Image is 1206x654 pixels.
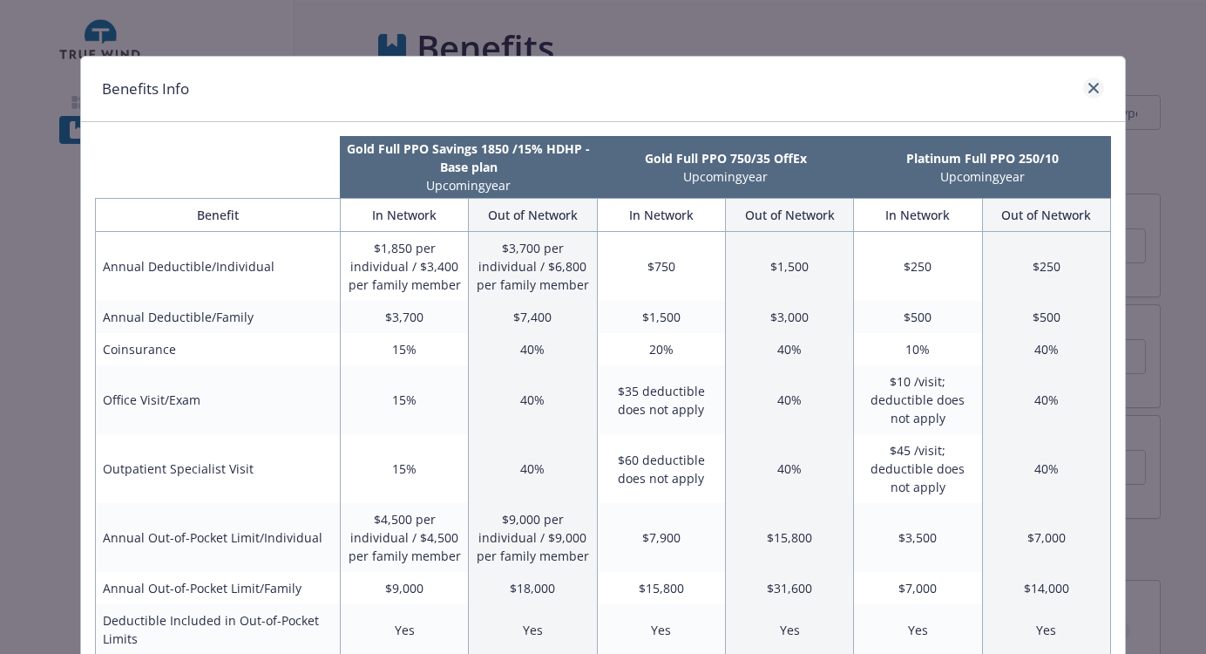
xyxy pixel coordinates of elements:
[725,333,853,365] td: 40%
[982,434,1110,503] td: 40%
[597,572,725,604] td: $15,800
[854,333,982,365] td: 10%
[725,434,853,503] td: 40%
[340,232,468,302] td: $1,850 per individual / $3,400 per family member
[340,365,468,434] td: 15%
[469,365,597,434] td: 40%
[854,199,982,232] th: In Network
[469,503,597,572] td: $9,000 per individual / $9,000 per family member
[854,301,982,333] td: $500
[340,199,468,232] th: In Network
[1083,78,1104,99] a: close
[469,232,597,302] td: $3,700 per individual / $6,800 per family member
[469,333,597,365] td: 40%
[597,301,725,333] td: $1,500
[343,176,593,194] p: Upcoming year
[597,434,725,503] td: $60 deductible does not apply
[600,167,850,186] p: Upcoming year
[725,301,853,333] td: $3,000
[469,301,597,333] td: $7,400
[340,301,468,333] td: $3,700
[96,199,341,232] th: Benefit
[857,167,1108,186] p: Upcoming year
[982,199,1110,232] th: Out of Network
[102,78,189,100] h1: Benefits Info
[854,434,982,503] td: $45 /visit; deductible does not apply
[96,434,341,503] td: Outpatient Specialist Visit
[854,232,982,302] td: $250
[857,149,1108,167] p: Platinum Full PPO 250/10
[982,301,1110,333] td: $500
[725,199,853,232] th: Out of Network
[469,199,597,232] th: Out of Network
[597,232,725,302] td: $750
[340,572,468,604] td: $9,000
[725,232,853,302] td: $1,500
[96,333,341,365] td: Coinsurance
[854,572,982,604] td: $7,000
[469,572,597,604] td: $18,000
[725,503,853,572] td: $15,800
[343,140,593,176] p: Gold Full PPO Savings 1850 /15% HDHP - Base plan
[854,503,982,572] td: $3,500
[597,199,725,232] th: In Network
[982,572,1110,604] td: $14,000
[96,232,341,302] td: Annual Deductible/Individual
[96,503,341,572] td: Annual Out-of-Pocket Limit/Individual
[725,572,853,604] td: $31,600
[600,149,850,167] p: Gold Full PPO 750/35 OffEx
[597,365,725,434] td: $35 deductible does not apply
[340,434,468,503] td: 15%
[725,365,853,434] td: 40%
[469,434,597,503] td: 40%
[96,301,341,333] td: Annual Deductible/Family
[982,503,1110,572] td: $7,000
[96,572,341,604] td: Annual Out-of-Pocket Limit/Family
[95,136,340,198] th: intentionally left blank
[340,333,468,365] td: 15%
[982,232,1110,302] td: $250
[597,503,725,572] td: $7,900
[982,365,1110,434] td: 40%
[854,365,982,434] td: $10 /visit; deductible does not apply
[340,503,468,572] td: $4,500 per individual / $4,500 per family member
[597,333,725,365] td: 20%
[982,333,1110,365] td: 40%
[96,365,341,434] td: Office Visit/Exam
